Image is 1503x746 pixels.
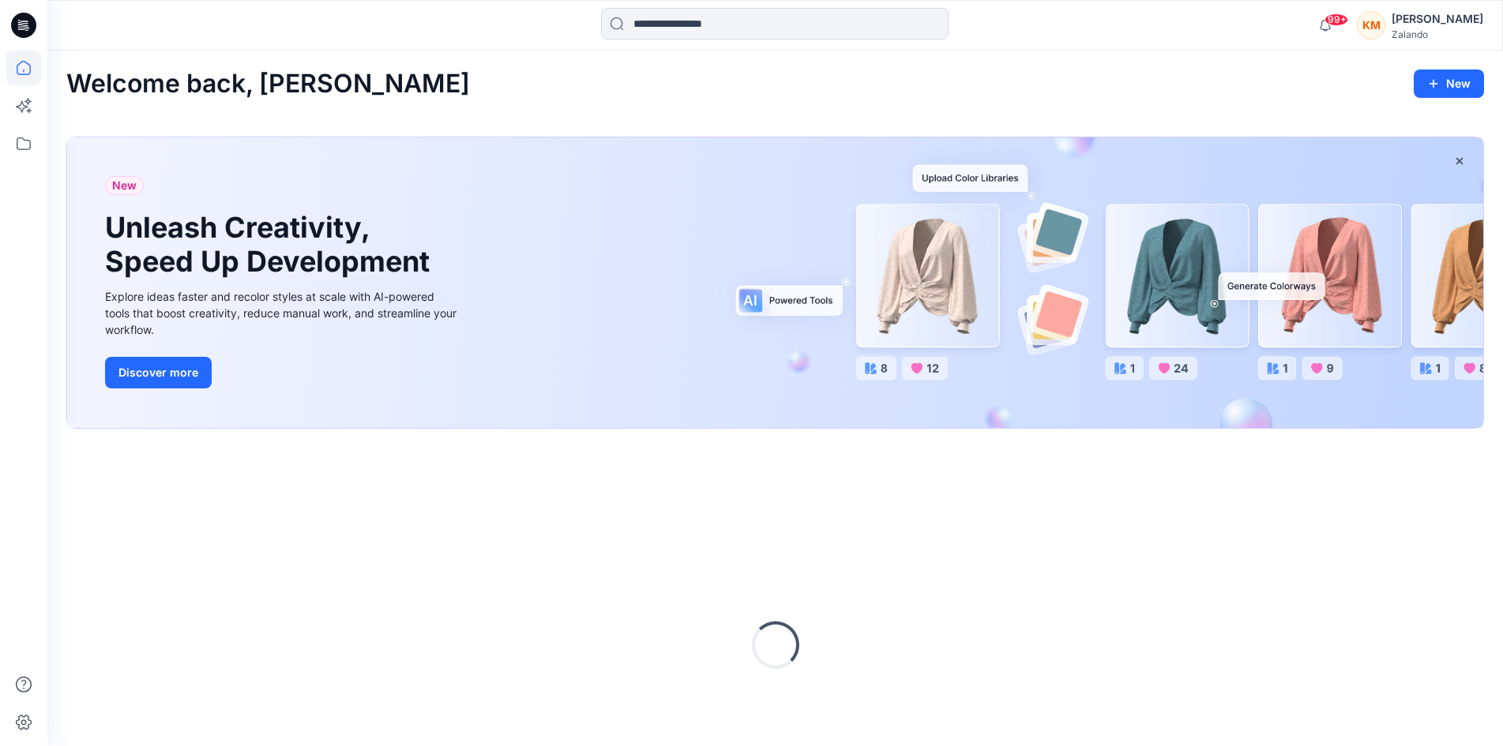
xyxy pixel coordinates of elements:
[1325,13,1348,26] span: 99+
[105,357,212,388] button: Discover more
[1392,9,1483,28] div: [PERSON_NAME]
[66,69,470,99] h2: Welcome back, [PERSON_NAME]
[105,357,460,388] a: Discover more
[1414,69,1484,98] button: New
[1357,11,1385,39] div: KM
[105,211,437,279] h1: Unleash Creativity, Speed Up Development
[105,288,460,338] div: Explore ideas faster and recolor styles at scale with AI-powered tools that boost creativity, red...
[112,176,137,195] span: New
[1392,28,1483,40] div: Zalando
